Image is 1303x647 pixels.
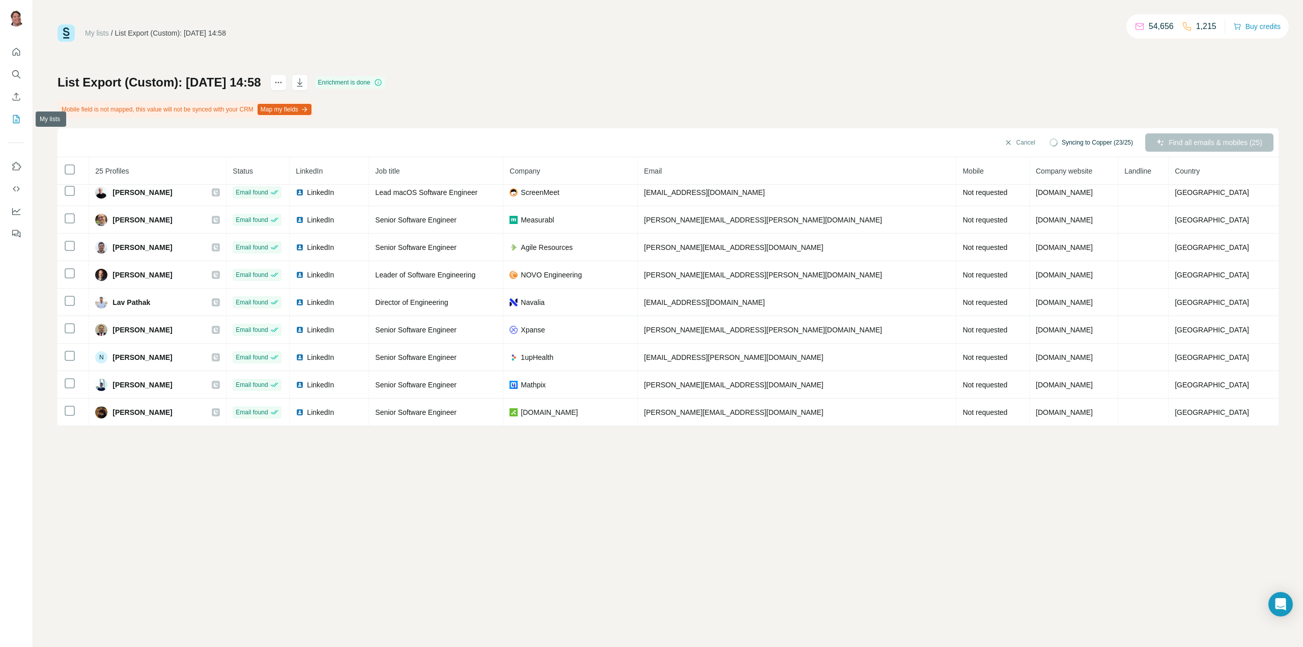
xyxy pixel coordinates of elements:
[95,406,107,418] img: Avatar
[997,133,1042,152] button: Cancel
[258,104,311,115] button: Map my fields
[296,271,304,279] img: LinkedIn logo
[521,187,559,198] span: ScreenMeet
[112,380,172,390] span: [PERSON_NAME]
[1268,592,1293,616] div: Open Intercom Messenger
[1233,19,1281,34] button: Buy credits
[509,271,518,279] img: company-logo
[8,88,24,106] button: Enrich CSV
[112,325,172,335] span: [PERSON_NAME]
[307,187,334,198] span: LinkedIn
[58,101,314,118] div: Mobile field is not mapped, this value will not be synced with your CRM
[962,408,1007,416] span: Not requested
[296,326,304,334] img: LinkedIn logo
[112,270,172,280] span: [PERSON_NAME]
[307,270,334,280] span: LinkedIn
[112,215,172,225] span: [PERSON_NAME]
[644,353,823,361] span: [EMAIL_ADDRESS][PERSON_NAME][DOMAIN_NAME]
[962,243,1007,251] span: Not requested
[95,186,107,199] img: Avatar
[644,326,882,334] span: [PERSON_NAME][EMAIL_ADDRESS][PERSON_NAME][DOMAIN_NAME]
[962,216,1007,224] span: Not requested
[509,381,518,389] img: company-logo
[644,271,882,279] span: [PERSON_NAME][EMAIL_ADDRESS][PERSON_NAME][DOMAIN_NAME]
[296,353,304,361] img: LinkedIn logo
[1175,298,1249,306] span: [GEOGRAPHIC_DATA]
[509,167,540,175] span: Company
[233,167,253,175] span: Status
[236,188,268,197] span: Email found
[8,224,24,243] button: Feedback
[58,74,261,91] h1: List Export (Custom): [DATE] 14:58
[375,326,457,334] span: Senior Software Engineer
[112,187,172,198] span: [PERSON_NAME]
[375,408,457,416] span: Senior Software Engineer
[1175,167,1200,175] span: Country
[521,215,554,225] span: Measurabl
[112,242,172,252] span: [PERSON_NAME]
[962,188,1007,196] span: Not requested
[644,243,823,251] span: [PERSON_NAME][EMAIL_ADDRESS][DOMAIN_NAME]
[307,215,334,225] span: LinkedIn
[296,216,304,224] img: LinkedIn logo
[1036,298,1093,306] span: [DOMAIN_NAME]
[1175,326,1249,334] span: [GEOGRAPHIC_DATA]
[509,326,518,334] img: company-logo
[307,325,334,335] span: LinkedIn
[962,353,1007,361] span: Not requested
[509,188,518,196] img: company-logo
[236,270,268,279] span: Email found
[8,10,24,26] img: Avatar
[1124,167,1151,175] span: Landline
[58,24,75,42] img: Surfe Logo
[644,188,764,196] span: [EMAIL_ADDRESS][DOMAIN_NAME]
[115,28,226,38] div: List Export (Custom): [DATE] 14:58
[236,325,268,334] span: Email found
[375,167,400,175] span: Job title
[236,380,268,389] span: Email found
[962,326,1007,334] span: Not requested
[1036,243,1093,251] span: [DOMAIN_NAME]
[1175,408,1249,416] span: [GEOGRAPHIC_DATA]
[1062,138,1133,147] span: Syncing to Copper (23/25)
[112,297,150,307] span: Lav Pathak
[644,216,882,224] span: [PERSON_NAME][EMAIL_ADDRESS][PERSON_NAME][DOMAIN_NAME]
[8,180,24,198] button: Use Surfe API
[296,243,304,251] img: LinkedIn logo
[509,353,518,361] img: company-logo
[644,381,823,389] span: [PERSON_NAME][EMAIL_ADDRESS][DOMAIN_NAME]
[307,242,334,252] span: LinkedIn
[962,381,1007,389] span: Not requested
[8,202,24,220] button: Dashboard
[112,352,172,362] span: [PERSON_NAME]
[95,324,107,336] img: Avatar
[1036,381,1093,389] span: [DOMAIN_NAME]
[1175,271,1249,279] span: [GEOGRAPHIC_DATA]
[521,407,578,417] span: [DOMAIN_NAME]
[521,325,545,335] span: Xpanse
[8,43,24,61] button: Quick start
[509,298,518,306] img: company-logo
[375,188,477,196] span: Lead macOS Software Engineer
[375,271,475,279] span: Leader of Software Engineering
[1196,20,1216,33] p: 1,215
[1175,353,1249,361] span: [GEOGRAPHIC_DATA]
[296,298,304,306] img: LinkedIn logo
[95,296,107,308] img: Avatar
[95,241,107,254] img: Avatar
[315,76,386,89] div: Enrichment is done
[1036,353,1093,361] span: [DOMAIN_NAME]
[1036,408,1093,416] span: [DOMAIN_NAME]
[644,408,823,416] span: [PERSON_NAME][EMAIL_ADDRESS][DOMAIN_NAME]
[509,216,518,224] img: company-logo
[236,298,268,307] span: Email found
[270,74,287,91] button: actions
[85,29,109,37] a: My lists
[509,243,518,251] img: company-logo
[1175,188,1249,196] span: [GEOGRAPHIC_DATA]
[962,298,1007,306] span: Not requested
[375,353,457,361] span: Senior Software Engineer
[296,188,304,196] img: LinkedIn logo
[1036,216,1093,224] span: [DOMAIN_NAME]
[236,243,268,252] span: Email found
